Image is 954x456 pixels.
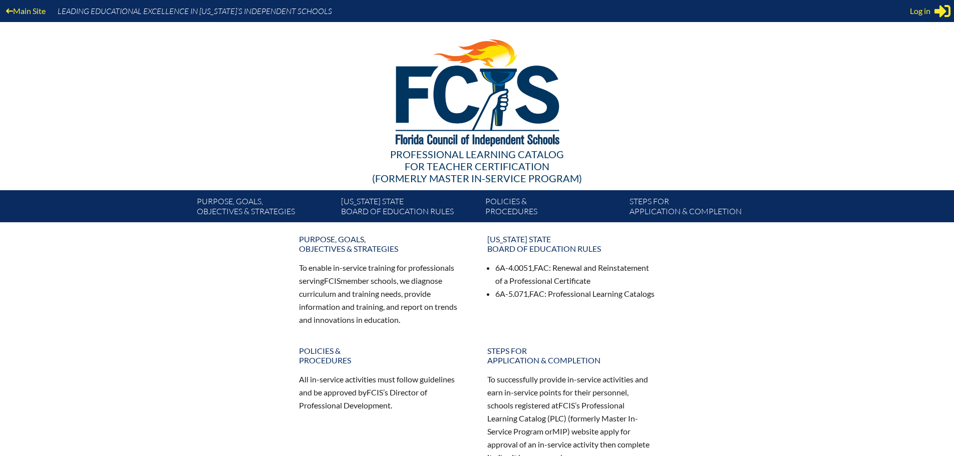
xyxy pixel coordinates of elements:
[2,4,50,18] a: Main Site
[337,194,481,222] a: [US_STATE] StateBoard of Education rules
[193,194,337,222] a: Purpose, goals,objectives & strategies
[299,373,467,412] p: All in-service activities must follow guidelines and be approved by ’s Director of Professional D...
[481,194,625,222] a: Policies &Procedures
[405,160,549,172] span: for Teacher Certification
[367,387,383,397] span: FCIS
[558,400,575,410] span: FCIS
[293,342,473,369] a: Policies &Procedures
[189,148,766,184] div: Professional Learning Catalog (formerly Master In-service Program)
[910,5,930,17] span: Log in
[293,230,473,257] a: Purpose, goals,objectives & strategies
[550,413,564,423] span: PLC
[495,261,656,287] li: 6A-4.0051, : Renewal and Reinstatement of a Professional Certificate
[481,342,662,369] a: Steps forapplication & completion
[299,261,467,326] p: To enable in-service training for professionals serving member schools, we diagnose curriculum an...
[625,194,770,222] a: Steps forapplication & completion
[534,263,549,272] span: FAC
[495,287,656,300] li: 6A-5.071, : Professional Learning Catalogs
[374,22,580,159] img: FCISlogo221.eps
[324,276,341,285] span: FCIS
[552,426,567,436] span: MIP
[481,230,662,257] a: [US_STATE] StateBoard of Education rules
[529,289,544,298] span: FAC
[934,3,950,19] svg: Sign in or register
